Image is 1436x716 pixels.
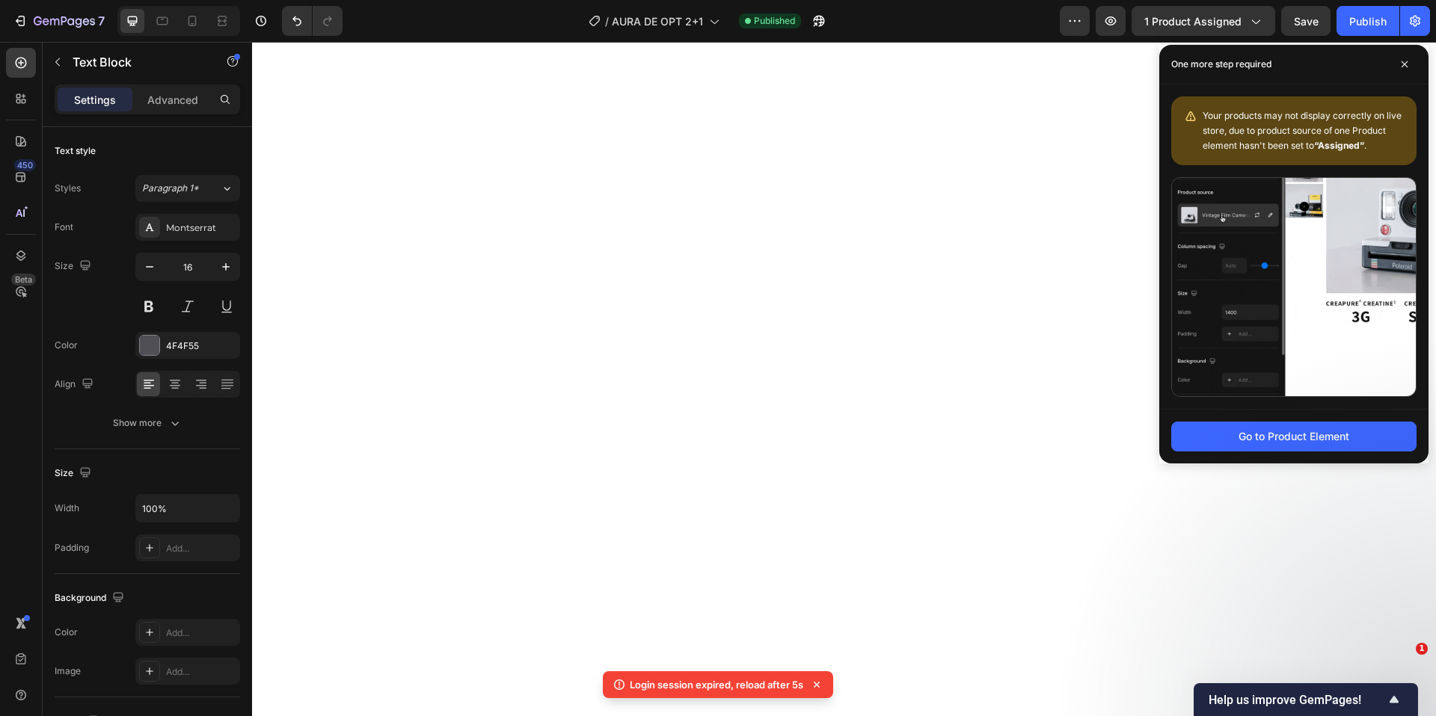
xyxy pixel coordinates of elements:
[55,410,240,436] button: Show more
[1209,691,1403,709] button: Show survey - Help us improve GemPages!
[1171,57,1271,72] p: One more step required
[98,12,105,30] p: 7
[55,182,81,195] div: Styles
[55,374,96,395] div: Align
[1132,6,1275,36] button: 1 product assigned
[166,665,236,679] div: Add...
[166,542,236,555] div: Add...
[55,588,127,608] div: Background
[1416,643,1428,655] span: 1
[1171,422,1417,451] button: Go to Product Element
[630,677,803,692] p: Login session expired, reload after 5s
[6,6,111,36] button: 7
[55,220,73,234] div: Font
[612,13,703,29] span: AURA DE OPT 2+1
[166,339,236,353] div: 4F4F55
[73,53,200,71] p: Text Block
[14,159,36,171] div: 450
[1281,6,1331,36] button: Save
[113,416,182,430] div: Show more
[55,664,81,678] div: Image
[11,274,36,286] div: Beta
[166,626,236,640] div: Add...
[1209,693,1385,707] span: Help us improve GemPages!
[55,626,78,639] div: Color
[1314,140,1364,151] b: “Assigned”
[147,92,198,108] p: Advanced
[142,182,199,195] span: Paragraph 1*
[1385,665,1421,701] iframe: Intercom live chat
[1337,6,1399,36] button: Publish
[166,221,236,235] div: Montserrat
[55,541,89,555] div: Padding
[252,42,1436,716] iframe: Design area
[55,256,94,277] div: Size
[1294,15,1319,28] span: Save
[754,14,795,28] span: Published
[1239,428,1349,444] div: Go to Product Element
[74,92,116,108] p: Settings
[55,339,78,352] div: Color
[282,6,343,36] div: Undo/Redo
[1349,13,1387,29] div: Publish
[135,175,240,202] button: Paragraph 1*
[55,463,94,484] div: Size
[136,495,239,522] input: Auto
[1144,13,1242,29] span: 1 product assigned
[55,144,96,158] div: Text style
[605,13,609,29] span: /
[55,501,79,515] div: Width
[1203,110,1402,151] span: Your products may not display correctly on live store, due to product source of one Product eleme...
